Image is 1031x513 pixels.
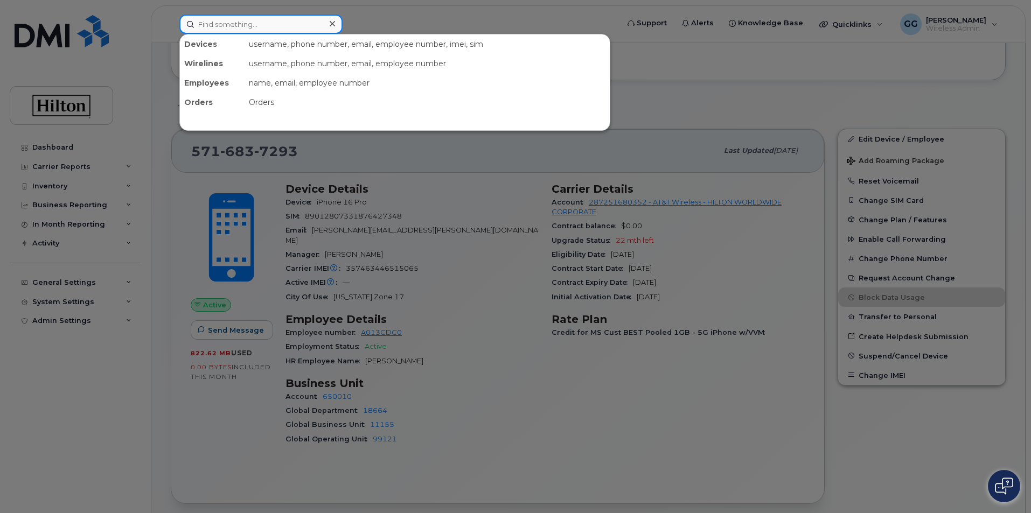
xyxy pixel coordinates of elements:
div: Wirelines [180,54,245,73]
div: Employees [180,73,245,93]
div: Orders [245,93,610,112]
div: username, phone number, email, employee number, imei, sim [245,34,610,54]
div: username, phone number, email, employee number [245,54,610,73]
div: Orders [180,93,245,112]
input: Find something... [179,15,343,34]
div: name, email, employee number [245,73,610,93]
div: Devices [180,34,245,54]
img: Open chat [995,477,1013,495]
